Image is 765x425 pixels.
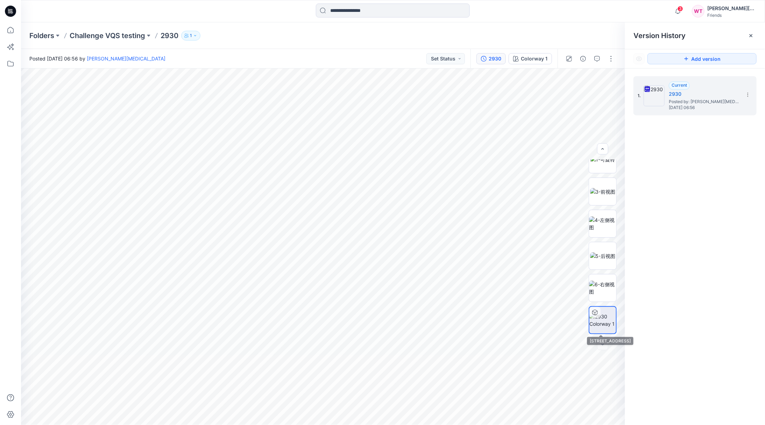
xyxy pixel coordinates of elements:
[669,105,739,110] span: [DATE] 06:56
[181,31,200,41] button: 1
[489,55,501,63] div: 2930
[748,33,754,38] button: Close
[633,53,645,64] button: Show Hidden Versions
[29,31,54,41] a: Folders
[190,32,192,39] p: 1
[669,90,739,98] h5: 2930
[476,53,506,64] button: 2930
[589,216,616,231] img: 4-左侧视图
[161,31,178,41] p: 2930
[590,188,616,195] img: 3-前视图
[669,98,739,105] span: Posted by: Wen Tao Cao
[590,252,616,260] img: 5-后视图
[70,31,145,41] a: Challenge VQS testing
[590,156,615,163] img: 1-可旋转
[578,53,589,64] button: Details
[633,31,686,40] span: Version History
[638,93,641,99] span: 1.
[87,56,165,62] a: [PERSON_NAME][MEDICAL_DATA]
[678,6,683,12] span: 3
[707,4,756,13] div: [PERSON_NAME][MEDICAL_DATA]
[589,281,616,295] img: 6-右侧视图
[707,13,756,18] div: Friends
[644,85,665,106] img: 2930
[589,313,616,327] img: 2930 Colorway 1
[647,53,757,64] button: Add version
[692,5,704,17] div: WT
[29,55,165,62] span: Posted [DATE] 06:56 by
[672,82,687,88] span: Current
[509,53,552,64] button: Colorway 1
[521,55,547,63] div: Colorway 1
